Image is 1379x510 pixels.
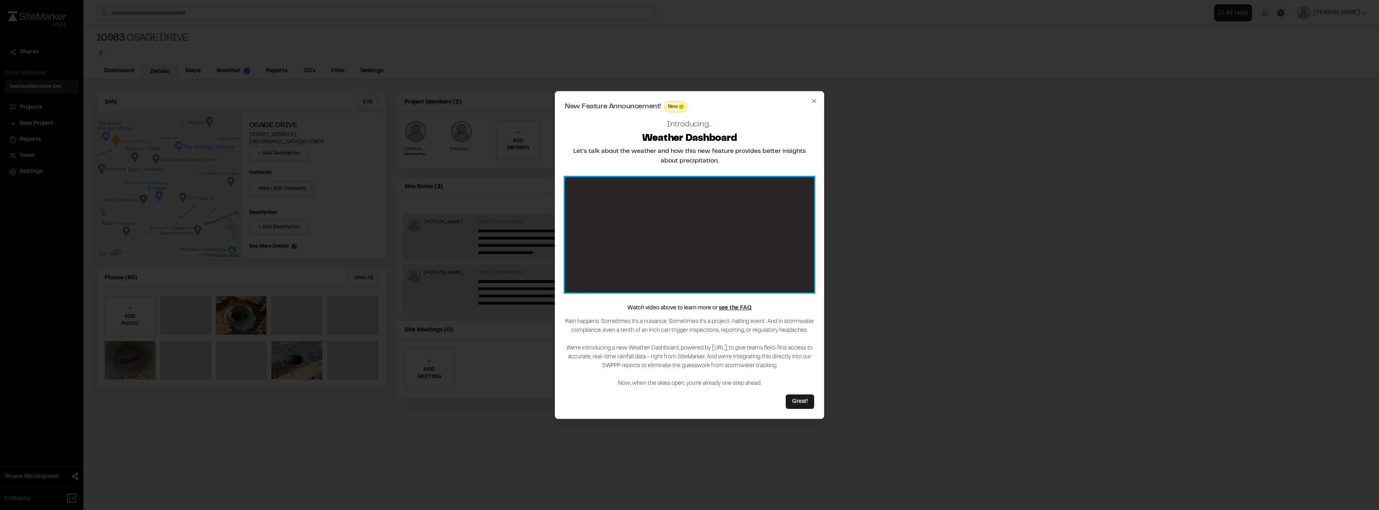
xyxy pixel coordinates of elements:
[786,394,814,409] button: Great!
[679,104,684,109] span: This feature is brand new! Enjoy!
[642,132,737,145] h2: Weather Dashboard
[565,317,814,388] p: Rain happens. Sometimes it’s a nuisance. Sometimes it’s a project-halting event. And in stormwate...
[627,304,752,313] p: Watch video above to learn more or
[565,146,814,166] h2: Let's talk about the weather and how this new feature provides better insights about precipitation.
[565,103,661,110] span: New Feature Announcement!
[719,306,752,311] a: see the FAQ
[667,119,712,131] h2: Introducing...
[664,101,688,112] div: This feature is brand new! Enjoy!
[668,103,678,110] span: New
